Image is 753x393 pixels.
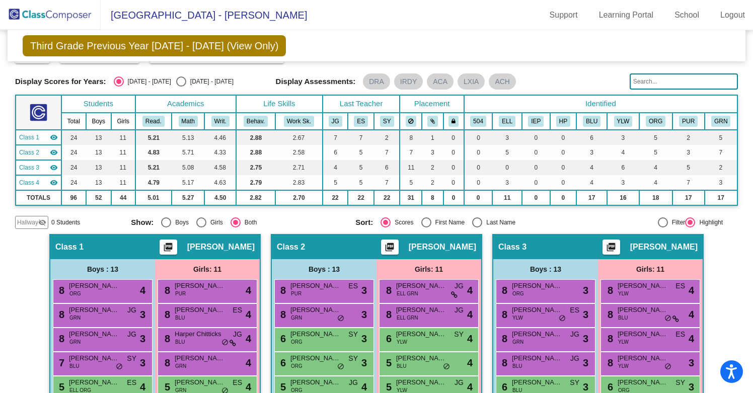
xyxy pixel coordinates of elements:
[323,175,348,190] td: 5
[140,283,145,298] span: 4
[639,190,672,205] td: 18
[246,283,251,298] span: 4
[384,309,392,320] span: 8
[711,116,730,127] button: GRN
[355,217,572,227] mat-radio-group: Select an option
[499,333,507,344] span: 8
[672,160,705,175] td: 5
[550,190,576,205] td: 0
[492,190,521,205] td: 11
[498,242,526,252] span: Class 3
[114,76,234,87] mat-radio-group: Select an option
[675,329,685,340] span: ES
[61,145,86,160] td: 24
[427,73,454,90] mat-chip: ACA
[512,281,562,291] span: [PERSON_NAME]
[618,305,668,315] span: [PERSON_NAME]
[329,116,342,127] button: JG
[55,242,84,252] span: Class 1
[492,145,521,160] td: 5
[454,329,464,340] span: SY
[397,290,418,297] span: ELL GRN
[576,190,607,205] td: 17
[101,7,307,23] span: [GEOGRAPHIC_DATA] - [PERSON_NAME]
[422,190,443,205] td: 8
[16,145,61,160] td: Lucy Gorman - No Class Name
[19,163,39,172] span: Class 3
[705,175,738,190] td: 3
[431,218,465,227] div: First Name
[233,329,242,340] span: JG
[348,190,374,205] td: 22
[443,175,464,190] td: 0
[140,307,145,322] span: 3
[605,285,613,296] span: 8
[275,190,323,205] td: 2.70
[175,314,185,322] span: BLU
[111,113,135,130] th: Girls
[361,331,367,346] span: 3
[618,281,668,291] span: [PERSON_NAME]
[69,290,81,297] span: ORG
[323,113,348,130] th: Jamie Glanville
[400,145,422,160] td: 7
[233,305,242,316] span: ES
[348,145,374,160] td: 5
[162,242,174,256] mat-icon: picture_as_pdf
[16,130,61,145] td: Serena Brar - No Class Name
[61,175,86,190] td: 24
[323,145,348,160] td: 6
[374,113,400,130] th: Stephanie Young
[348,281,358,291] span: ES
[355,218,373,227] span: Sort:
[56,309,64,320] span: 8
[542,7,586,23] a: Support
[348,329,358,340] span: SY
[19,133,39,142] span: Class 1
[135,175,172,190] td: 4.79
[422,175,443,190] td: 2
[204,190,236,205] td: 4.50
[550,130,576,145] td: 0
[175,290,186,297] span: PUR
[124,77,171,86] div: [DATE] - [DATE]
[127,329,136,340] span: JG
[323,190,348,205] td: 22
[400,175,422,190] td: 5
[50,164,58,172] mat-icon: visibility
[61,160,86,175] td: 24
[400,160,422,175] td: 11
[607,175,639,190] td: 3
[290,281,341,291] span: [PERSON_NAME]
[664,315,671,323] span: do_not_disturb_alt
[570,305,579,316] span: ES
[361,283,367,298] span: 3
[291,314,302,322] span: GRN
[492,113,521,130] th: English Language Learner
[16,190,61,205] td: TOTALS
[400,95,464,113] th: Placement
[175,305,225,315] span: [PERSON_NAME]
[61,190,86,205] td: 96
[236,160,275,175] td: 2.75
[278,333,286,344] span: 6
[522,113,550,130] th: Resource
[455,305,464,316] span: JG
[19,178,39,187] span: Class 4
[236,130,275,145] td: 2.88
[695,218,723,227] div: Highlight
[246,331,251,346] span: 4
[171,218,189,227] div: Boys
[236,190,275,205] td: 2.82
[175,329,225,339] span: Harper Chitticks
[38,218,46,226] mat-icon: visibility_off
[607,130,639,145] td: 3
[135,130,172,145] td: 5.21
[607,160,639,175] td: 6
[291,290,302,297] span: PUR
[467,307,473,322] span: 4
[172,160,204,175] td: 5.08
[354,116,368,127] button: ES
[443,113,464,130] th: Keep with teacher
[607,113,639,130] th: Yellow Team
